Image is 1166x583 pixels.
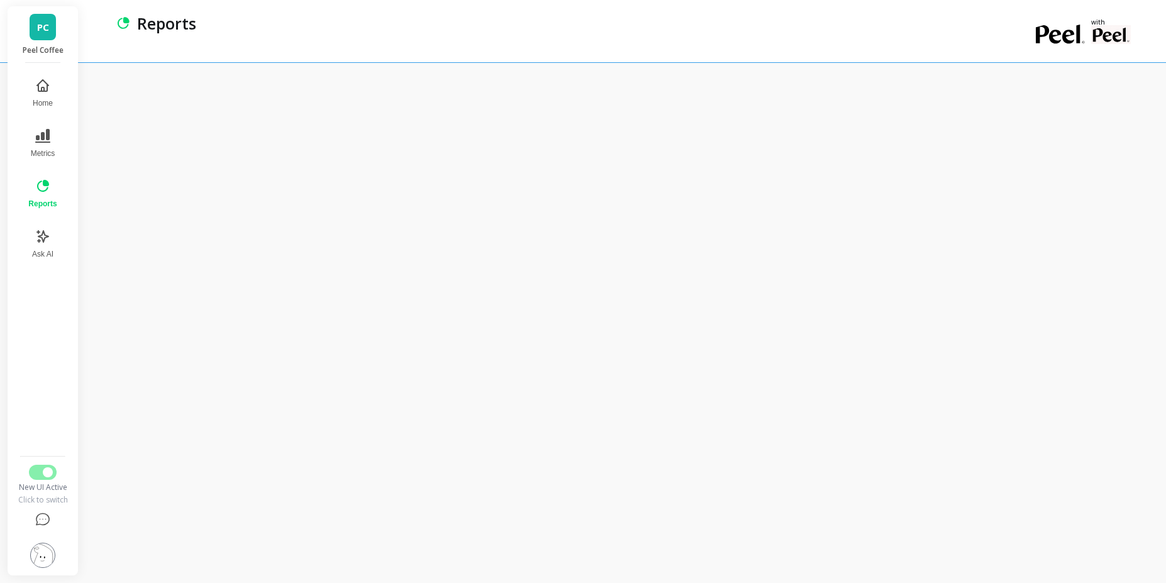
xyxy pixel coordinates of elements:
div: New UI Active [16,482,69,492]
span: PC [37,20,49,35]
p: Peel Coffee [20,45,66,55]
img: profile picture [30,543,55,568]
button: Ask AI [21,221,64,267]
button: Home [21,70,64,116]
div: Click to switch [16,495,69,505]
button: Help [16,505,69,535]
img: partner logo [1091,25,1131,44]
span: Ask AI [32,249,53,259]
button: Reports [21,171,64,216]
iframe: Omni Embed [106,87,1141,558]
button: Switch to Legacy UI [29,465,57,480]
span: Home [33,98,53,108]
button: Metrics [21,121,64,166]
button: Settings [16,535,69,575]
span: Metrics [31,148,55,158]
span: Reports [28,199,57,209]
p: with [1091,19,1131,25]
p: Reports [137,13,196,34]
